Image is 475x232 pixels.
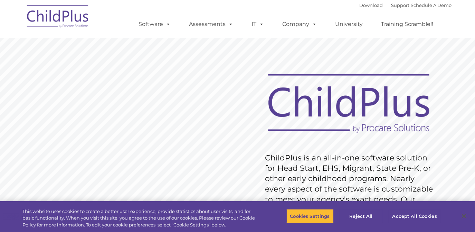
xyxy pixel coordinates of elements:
[23,0,93,35] img: ChildPlus by Procare Solutions
[245,17,271,31] a: IT
[391,2,410,8] a: Support
[456,208,472,224] button: Close
[329,17,370,31] a: University
[182,17,240,31] a: Assessments
[132,17,178,31] a: Software
[265,153,436,225] rs-layer: ChildPlus is an all-in-one software solution for Head Start, EHS, Migrant, State Pre-K, or other ...
[360,2,452,8] font: |
[360,2,383,8] a: Download
[389,209,441,223] button: Accept All Cookies
[340,209,383,223] button: Reject All
[374,17,440,31] a: Training Scramble!!
[22,208,261,229] div: This website uses cookies to create a better user experience, provide statistics about user visit...
[286,209,334,223] button: Cookies Settings
[411,2,452,8] a: Schedule A Demo
[276,17,324,31] a: Company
